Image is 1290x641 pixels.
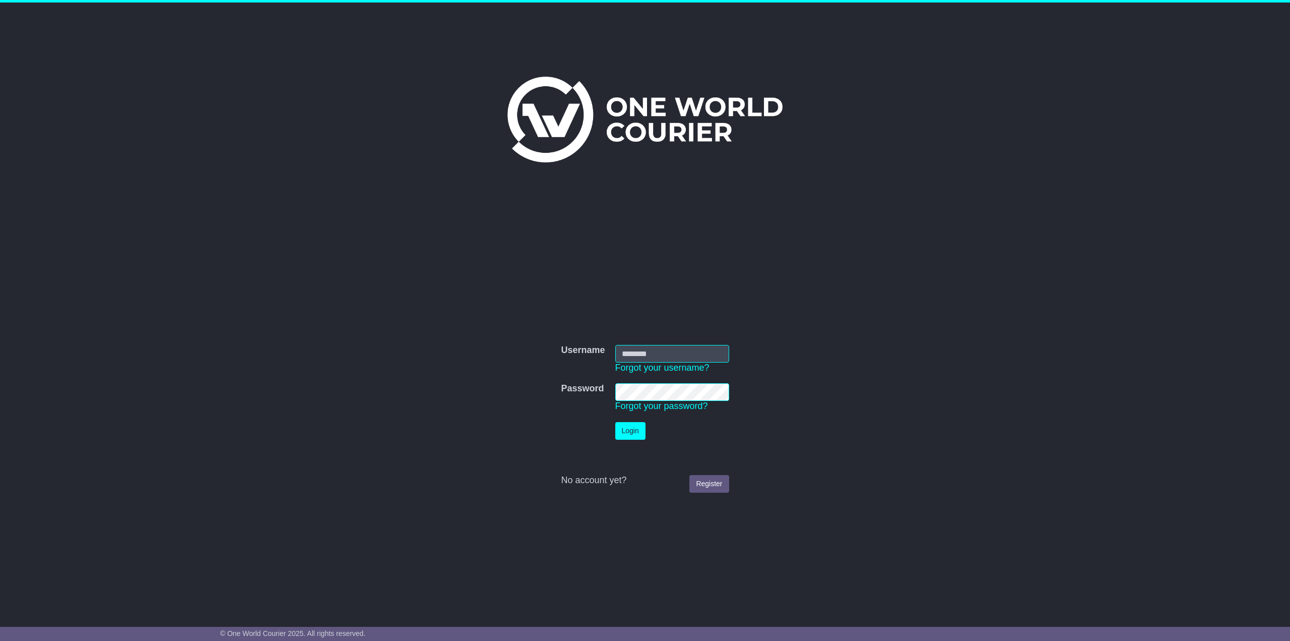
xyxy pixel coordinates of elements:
[615,422,646,440] button: Login
[561,475,729,486] div: No account yet?
[561,345,605,356] label: Username
[507,77,783,162] img: One World
[561,383,604,394] label: Password
[615,401,708,411] a: Forgot your password?
[615,363,709,373] a: Forgot your username?
[689,475,729,493] a: Register
[220,629,366,637] span: © One World Courier 2025. All rights reserved.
